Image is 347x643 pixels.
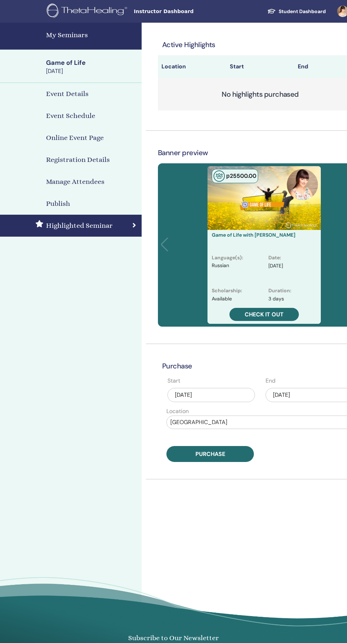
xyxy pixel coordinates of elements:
span: Instructor Dashboard [134,8,240,15]
a: Student Dashboard [262,5,331,18]
th: Start [226,55,295,78]
label: End [266,377,275,385]
h4: Online Event Page [46,132,104,143]
p: Russian [212,262,229,281]
p: [DATE] [268,262,283,270]
label: Start [167,377,180,385]
p: Scholarship : [212,287,242,294]
div: [DATE] [46,67,137,75]
a: Game of Life with [PERSON_NAME] [212,232,295,238]
h4: Highlighted Seminar [46,220,113,231]
h4: Event Details [46,89,89,99]
button: Purchase [166,446,254,462]
span: Check it out [245,311,284,318]
img: graduation-cap-white.svg [267,8,276,14]
h4: My Seminars [46,30,137,40]
h4: Registration Details [46,154,110,165]
img: logo.png [47,4,130,19]
label: Location [166,407,189,416]
span: Purchase [195,450,225,458]
h4: Publish [46,198,70,209]
p: Date : [268,254,281,261]
a: Check it out [229,308,299,321]
p: Available [212,295,232,303]
img: default.jpg [287,169,318,200]
h4: Event Schedule [46,111,95,121]
img: In-Person Seminar [214,170,225,182]
h4: Subscribe to Our Newsletter [92,634,255,642]
th: Location [158,55,226,78]
span: р 25500 .00 [226,172,256,180]
div: [DATE] [167,388,255,402]
p: Duration : [268,287,291,294]
p: Language(s) : [212,254,243,261]
h4: Manage Attendees [46,176,104,187]
p: 3 days [268,295,284,303]
div: Game of Life [46,58,137,67]
a: Game of Life[DATE] [42,58,142,75]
